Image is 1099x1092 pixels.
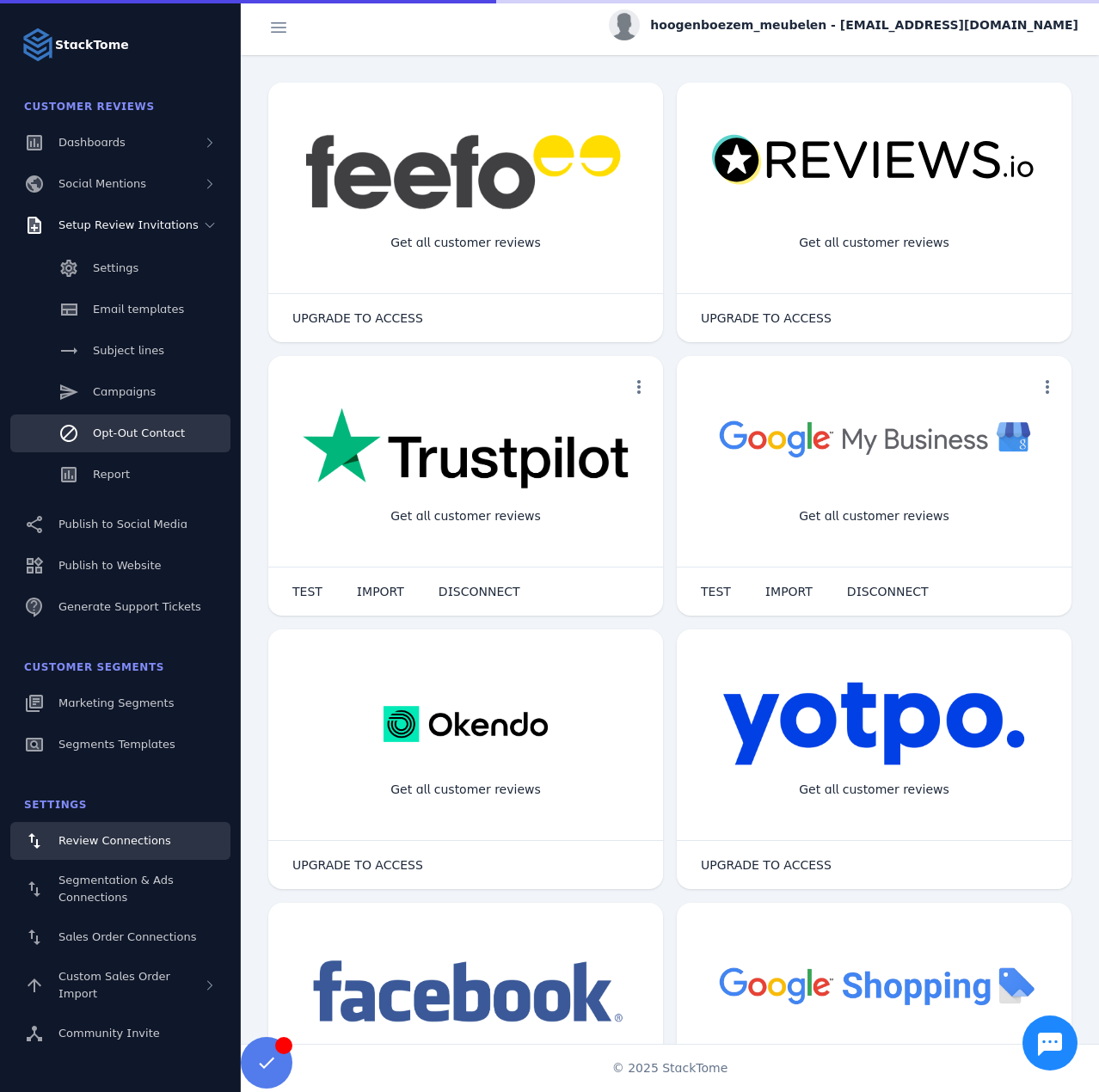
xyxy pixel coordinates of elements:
span: UPGRADE TO ACCESS [292,312,423,324]
img: googlebusiness.png [711,408,1037,469]
img: reviewsio.svg [711,134,1037,187]
span: Publish to Website [58,559,161,572]
span: Social Mentions [58,177,146,190]
div: Get all customer reviews [377,494,555,539]
a: Publish to Website [10,547,230,585]
span: DISCONNECT [847,586,929,598]
button: UPGRADE TO ACCESS [684,848,849,882]
span: UPGRADE TO ACCESS [701,859,832,871]
span: Campaigns [93,385,156,398]
img: googleshopping.png [711,954,1037,1015]
img: okendo.webp [384,681,548,767]
span: DISCONNECT [439,586,520,598]
span: Settings [93,261,138,274]
span: hoogenboezem_meubelen - [EMAIL_ADDRESS][DOMAIN_NAME] [650,16,1078,34]
span: Community Invite [58,1027,160,1040]
span: Opt-Out Contact [93,426,185,439]
button: UPGRADE TO ACCESS [684,301,849,335]
span: Segments Templates [58,738,175,751]
button: UPGRADE TO ACCESS [275,301,440,335]
span: IMPORT [765,586,813,598]
img: yotpo.png [722,681,1026,767]
span: Marketing Segments [58,696,174,709]
img: trustpilot.png [303,408,629,492]
button: more [622,370,656,404]
div: Import Products from Google [772,1040,975,1086]
div: Get all customer reviews [377,767,555,813]
img: Logo image [21,28,55,62]
a: Publish to Social Media [10,506,230,543]
a: Settings [10,249,230,287]
img: feefo.png [303,134,629,210]
a: Segments Templates [10,726,230,764]
a: Sales Order Connections [10,918,230,956]
a: Community Invite [10,1015,230,1052]
button: IMPORT [748,574,830,609]
a: Marketing Segments [10,684,230,722]
a: Report [10,456,230,494]
span: Dashboards [58,136,126,149]
button: IMPORT [340,574,421,609]
button: TEST [275,574,340,609]
strong: StackTome [55,36,129,54]
span: IMPORT [357,586,404,598]
div: Get all customer reviews [377,220,555,266]
span: © 2025 StackTome [612,1059,728,1077]
span: Report [93,468,130,481]
a: Email templates [10,291,230,328]
span: Customer Reviews [24,101,155,113]
button: more [1030,370,1065,404]
a: Opt-Out Contact [10,414,230,452]
span: Subject lines [93,344,164,357]
div: Get all customer reviews [785,767,963,813]
button: DISCONNECT [830,574,946,609]
a: Subject lines [10,332,230,370]
a: Review Connections [10,822,230,860]
button: DISCONNECT [421,574,537,609]
span: TEST [292,586,322,598]
button: UPGRADE TO ACCESS [275,848,440,882]
a: Campaigns [10,373,230,411]
span: Setup Review Invitations [58,218,199,231]
img: profile.jpg [609,9,640,40]
span: Generate Support Tickets [58,600,201,613]
span: Email templates [93,303,184,316]
button: TEST [684,574,748,609]
a: Generate Support Tickets [10,588,230,626]
span: UPGRADE TO ACCESS [292,859,423,871]
span: Customer Segments [24,661,164,673]
span: Publish to Social Media [58,518,187,531]
span: Review Connections [58,834,171,847]
span: Sales Order Connections [58,930,196,943]
span: Custom Sales Order Import [58,970,170,1000]
span: Settings [24,799,87,811]
button: hoogenboezem_meubelen - [EMAIL_ADDRESS][DOMAIN_NAME] [609,9,1078,40]
span: UPGRADE TO ACCESS [701,312,832,324]
div: Get all customer reviews [785,494,963,539]
img: facebook.png [303,954,629,1031]
div: Get all customer reviews [785,220,963,266]
span: Segmentation & Ads Connections [58,874,174,904]
span: TEST [701,586,731,598]
a: Segmentation & Ads Connections [10,863,230,915]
